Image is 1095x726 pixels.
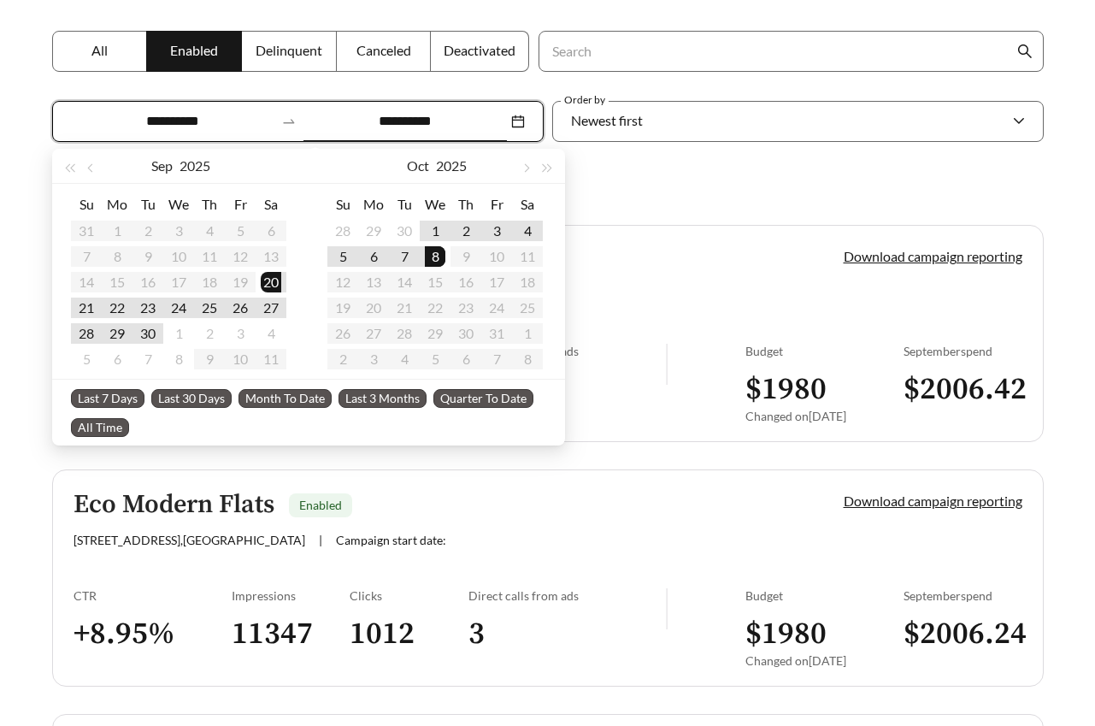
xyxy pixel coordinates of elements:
[76,323,97,344] div: 28
[745,588,904,603] div: Budget
[138,298,158,318] div: 23
[389,218,420,244] td: 2025-09-30
[232,588,350,603] div: Impressions
[358,244,389,269] td: 2025-10-06
[444,42,515,58] span: Deactivated
[168,298,189,318] div: 24
[904,344,1022,358] div: September spend
[199,323,220,344] div: 2
[420,191,450,218] th: We
[425,221,445,241] div: 1
[456,221,476,241] div: 2
[433,389,533,408] span: Quarter To Date
[358,218,389,244] td: 2025-09-29
[425,246,445,267] div: 8
[74,491,274,519] h5: Eco Modern Flats
[71,191,102,218] th: Su
[107,349,127,369] div: 6
[281,114,297,129] span: swap-right
[102,191,132,218] th: Mo
[107,298,127,318] div: 22
[844,248,1022,264] a: Download campaign reporting
[327,218,358,244] td: 2025-09-28
[299,498,342,512] span: Enabled
[163,321,194,346] td: 2025-10-01
[76,349,97,369] div: 5
[71,418,129,437] span: All Time
[468,588,666,603] div: Direct calls from ads
[745,653,904,668] div: Changed on [DATE]
[904,615,1022,653] h3: $ 2006.24
[450,191,481,218] th: Th
[481,218,512,244] td: 2025-10-03
[194,295,225,321] td: 2025-09-25
[389,191,420,218] th: Tu
[339,389,427,408] span: Last 3 Months
[745,344,904,358] div: Budget
[844,493,1022,509] a: Download campaign reporting
[102,321,132,346] td: 2025-09-29
[256,269,286,295] td: 2025-09-20
[420,218,450,244] td: 2025-10-01
[256,42,322,58] span: Delinquent
[163,346,194,372] td: 2025-10-08
[102,295,132,321] td: 2025-09-22
[256,321,286,346] td: 2025-10-04
[232,615,350,653] h3: 11347
[91,42,108,58] span: All
[363,221,384,241] div: 29
[327,244,358,269] td: 2025-10-05
[1017,44,1033,59] span: search
[394,246,415,267] div: 7
[71,389,144,408] span: Last 7 Days
[450,218,481,244] td: 2025-10-02
[745,409,904,423] div: Changed on [DATE]
[745,615,904,653] h3: $ 1980
[256,191,286,218] th: Sa
[151,149,173,183] button: Sep
[281,114,297,129] span: to
[420,244,450,269] td: 2025-10-08
[261,272,281,292] div: 20
[436,149,467,183] button: 2025
[132,191,163,218] th: Tu
[102,346,132,372] td: 2025-10-06
[486,221,507,241] div: 3
[107,323,127,344] div: 29
[666,588,668,629] img: line
[517,221,538,241] div: 4
[261,298,281,318] div: 27
[168,349,189,369] div: 8
[52,469,1044,687] a: Eco Modern FlatsEnabled[STREET_ADDRESS],[GEOGRAPHIC_DATA]|Campaign start date:Download campaign r...
[230,298,250,318] div: 26
[261,323,281,344] div: 4
[180,149,210,183] button: 2025
[194,191,225,218] th: Th
[71,346,102,372] td: 2025-10-05
[363,246,384,267] div: 6
[151,389,232,408] span: Last 30 Days
[74,588,232,603] div: CTR
[225,295,256,321] td: 2025-09-26
[468,344,666,358] div: Direct calls from ads
[333,221,353,241] div: 28
[71,321,102,346] td: 2025-09-28
[194,321,225,346] td: 2025-10-02
[138,323,158,344] div: 30
[132,321,163,346] td: 2025-09-30
[745,370,904,409] h3: $ 1980
[666,344,668,385] img: line
[168,323,189,344] div: 1
[356,42,411,58] span: Canceled
[225,321,256,346] td: 2025-10-03
[256,295,286,321] td: 2025-09-27
[350,588,468,603] div: Clicks
[512,191,543,218] th: Sa
[76,298,97,318] div: 21
[225,191,256,218] th: Fr
[327,191,358,218] th: Su
[319,533,322,547] span: |
[481,191,512,218] th: Fr
[358,191,389,218] th: Mo
[163,295,194,321] td: 2025-09-24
